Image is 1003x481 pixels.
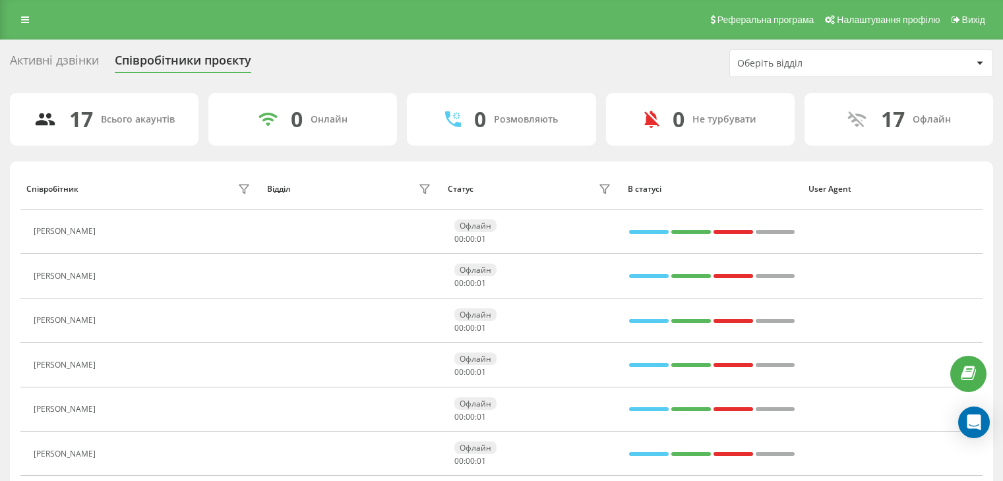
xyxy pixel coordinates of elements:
div: : : [454,235,486,244]
div: Співробітник [26,184,78,194]
div: Активні дзвінки [10,53,99,74]
div: Офлайн [454,353,497,365]
div: [PERSON_NAME] [34,405,99,414]
div: [PERSON_NAME] [34,271,99,281]
div: [PERSON_NAME] [34,449,99,459]
div: Не турбувати [692,114,756,125]
div: Відділ [267,184,290,194]
span: 00 [454,233,464,244]
div: : : [454,457,486,466]
div: Офлайн [454,308,497,321]
div: 0 [291,107,303,132]
div: [PERSON_NAME] [34,227,99,236]
div: Офлайн [454,264,497,276]
div: User Agent [808,184,977,194]
span: 00 [466,366,475,378]
span: 01 [477,411,486,422]
div: Всього акаунтів [101,114,175,125]
span: 00 [454,322,464,333]
div: : : [454,324,486,333]
span: 00 [466,322,475,333]
span: 01 [477,233,486,244]
div: Співробітники проєкту [115,53,251,74]
div: Розмовляють [494,114,558,125]
span: 01 [477,366,486,378]
span: 00 [466,277,475,289]
span: 00 [454,366,464,378]
div: Офлайн [454,219,497,232]
span: 00 [454,411,464,422]
div: 17 [881,107,905,132]
span: 00 [454,455,464,467]
span: 01 [477,322,486,333]
div: Офлайн [454,397,497,410]
span: Вихід [962,14,985,25]
div: Офлайн [454,441,497,454]
div: : : [454,279,486,288]
span: Реферальна програма [717,14,814,25]
div: Open Intercom Messenger [958,407,990,438]
span: 00 [454,277,464,289]
span: 01 [477,277,486,289]
div: : : [454,412,486,422]
div: : : [454,368,486,377]
div: В статусі [628,184,796,194]
span: 01 [477,455,486,467]
div: 17 [69,107,93,132]
div: [PERSON_NAME] [34,360,99,370]
span: 00 [466,455,475,467]
span: 00 [466,411,475,422]
span: Налаштування профілю [837,14,940,25]
div: Оберіть відділ [737,58,895,69]
div: Онлайн [311,114,348,125]
div: Статус [448,184,473,194]
span: 00 [466,233,475,244]
div: 0 [474,107,486,132]
div: 0 [673,107,684,132]
div: Офлайн [913,114,951,125]
div: [PERSON_NAME] [34,316,99,325]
